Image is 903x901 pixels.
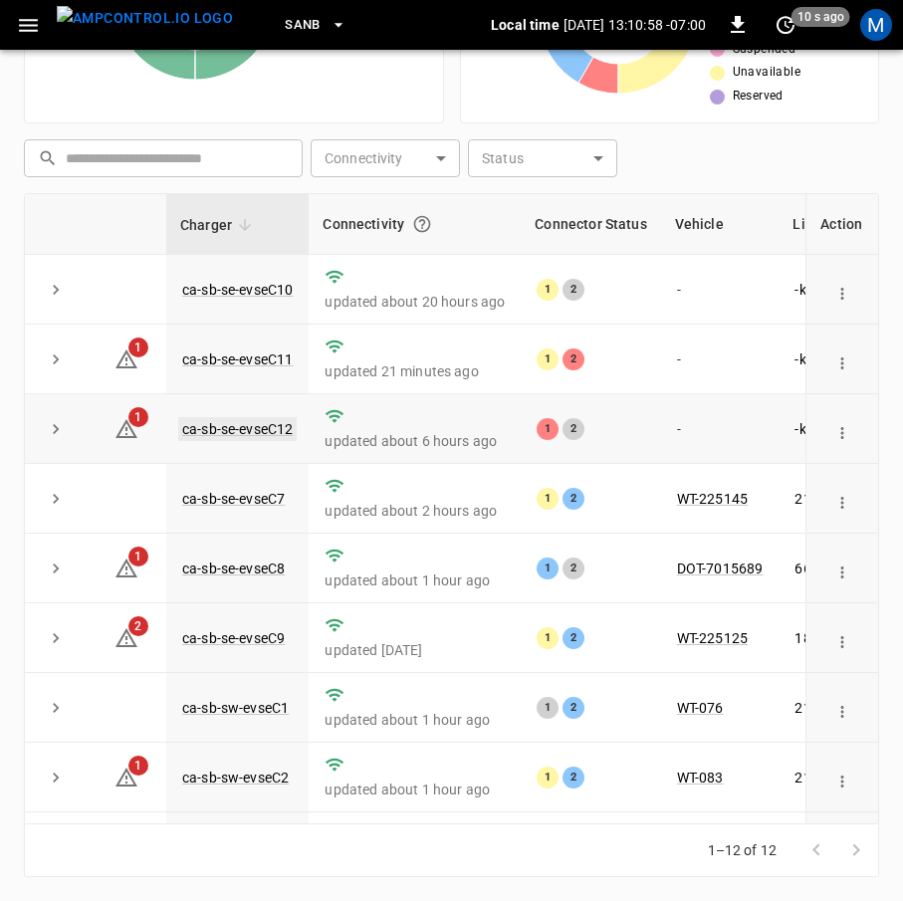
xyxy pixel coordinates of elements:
div: action cell options [828,280,856,300]
a: ca-sb-se-evseC11 [182,351,293,367]
p: 212.29 kW [794,698,858,718]
span: SanB [285,14,321,37]
button: expand row [41,275,71,305]
span: 2 [128,616,148,636]
div: 1 [537,418,559,440]
button: expand row [41,414,71,444]
a: ca-sb-se-evseC9 [182,630,285,646]
button: SanB [277,6,354,45]
p: updated [DATE] [325,640,505,660]
div: action cell options [828,628,856,648]
a: WT-225125 [677,630,748,646]
span: 10 s ago [791,7,850,27]
button: expand row [41,554,71,583]
div: 2 [563,348,584,370]
a: WT-076 [677,700,724,716]
p: updated about 20 hours ago [325,292,505,312]
div: action cell options [828,489,856,509]
a: 1 [114,349,138,365]
a: ca-sb-se-evseC7 [182,491,285,507]
p: updated about 1 hour ago [325,710,505,730]
div: 1 [537,488,559,510]
div: 1 [537,279,559,301]
a: ca-sb-se-evseC10 [182,282,293,298]
a: ca-sb-se-evseC12 [178,417,297,441]
span: 1 [128,547,148,566]
p: 218.10 kW [794,489,858,509]
a: ca-sb-sw-evseC2 [182,770,289,786]
p: - kW [794,419,817,439]
td: - [661,812,780,882]
p: [DATE] 13:10:58 -07:00 [564,15,706,35]
span: 1 [128,756,148,776]
p: 66.80 kW [794,559,850,578]
p: 217.70 kW [794,768,858,788]
span: Unavailable [733,63,800,83]
p: - kW [794,349,817,369]
div: action cell options [828,768,856,788]
div: 2 [563,279,584,301]
a: WT-083 [677,770,724,786]
div: 2 [563,418,584,440]
a: WT-225145 [677,491,748,507]
div: action cell options [828,698,856,718]
div: action cell options [828,559,856,578]
button: set refresh interval [770,9,801,41]
span: Charger [180,213,258,237]
div: 1 [537,348,559,370]
th: Connector Status [521,194,660,255]
button: expand row [41,693,71,723]
td: - [661,325,780,394]
div: action cell options [828,349,856,369]
button: expand row [41,344,71,374]
div: 1 [537,767,559,788]
div: 2 [563,767,584,788]
a: ca-sb-sw-evseC1 [182,700,289,716]
button: Connection between the charger and our software. [404,206,440,242]
p: updated 21 minutes ago [325,361,505,381]
th: Action [805,194,878,255]
p: updated about 6 hours ago [325,431,505,451]
p: - kW [794,280,817,300]
a: DOT-7015689 [677,561,764,576]
a: 2 [114,629,138,645]
a: 1 [114,769,138,785]
p: updated about 1 hour ago [325,780,505,799]
a: ca-sb-se-evseC8 [182,561,285,576]
td: - [661,255,780,325]
a: 1 [114,420,138,436]
p: updated about 2 hours ago [325,501,505,521]
img: ampcontrol.io logo [57,6,233,31]
div: 2 [563,488,584,510]
span: Reserved [733,87,784,107]
a: 1 [114,560,138,575]
div: 1 [537,697,559,719]
p: Local time [491,15,560,35]
span: 1 [128,407,148,427]
button: expand row [41,484,71,514]
div: 1 [537,558,559,579]
p: 1–12 of 12 [708,840,778,860]
div: action cell options [828,419,856,439]
div: 2 [563,627,584,649]
p: 189.20 kW [794,628,858,648]
div: profile-icon [860,9,892,41]
p: updated about 1 hour ago [325,570,505,590]
div: 2 [563,558,584,579]
div: 2 [563,697,584,719]
th: Vehicle [661,194,780,255]
div: 1 [537,627,559,649]
div: Connectivity [323,206,507,242]
td: - [661,394,780,464]
button: expand row [41,623,71,653]
button: expand row [41,763,71,792]
span: 1 [128,338,148,357]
